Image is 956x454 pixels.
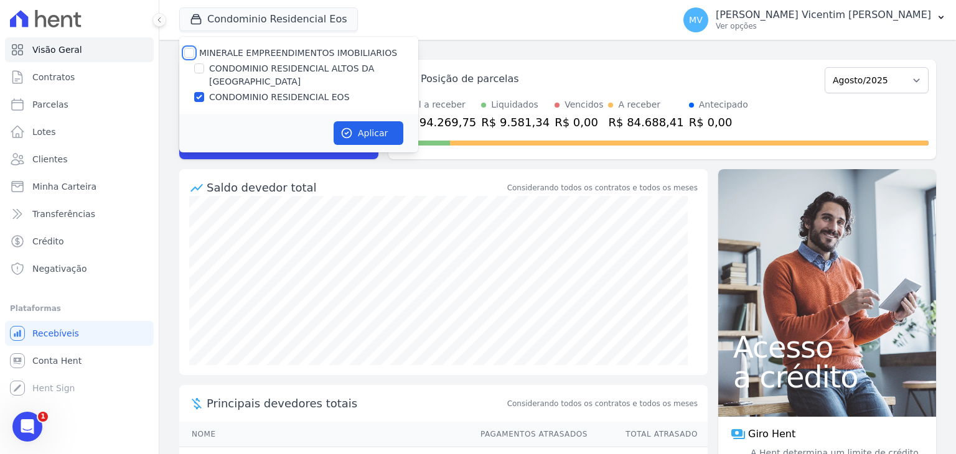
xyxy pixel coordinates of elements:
[673,2,956,37] button: MV [PERSON_NAME] Vicentim [PERSON_NAME] Ver opções
[12,412,42,442] iframe: Intercom live chat
[491,98,538,111] div: Liquidados
[199,48,397,58] label: MINERALE EMPREENDIMENTOS IMOBILIARIOS
[716,9,931,21] p: [PERSON_NAME] Vicentim [PERSON_NAME]
[5,65,154,90] a: Contratos
[32,71,75,83] span: Contratos
[5,174,154,199] a: Minha Carteira
[733,362,921,392] span: a crédito
[733,332,921,362] span: Acesso
[32,180,96,193] span: Minha Carteira
[5,119,154,144] a: Lotes
[421,72,519,86] div: Posição de parcelas
[209,62,418,88] label: CONDOMINIO RESIDENCIAL ALTOS DA [GEOGRAPHIC_DATA]
[32,98,68,111] span: Parcelas
[32,126,56,138] span: Lotes
[5,92,154,117] a: Parcelas
[608,114,683,131] div: R$ 84.688,41
[618,98,660,111] div: A receber
[32,235,64,248] span: Crédito
[38,412,48,422] span: 1
[32,44,82,56] span: Visão Geral
[5,256,154,281] a: Negativação
[689,114,748,131] div: R$ 0,00
[207,395,505,412] span: Principais devedores totais
[32,262,87,275] span: Negativação
[401,114,476,131] div: R$ 94.269,75
[716,21,931,31] p: Ver opções
[10,301,149,316] div: Plataformas
[699,98,748,111] div: Antecipado
[179,422,469,447] th: Nome
[334,121,403,145] button: Aplicar
[207,179,505,196] div: Saldo devedor total
[32,327,79,340] span: Recebíveis
[5,348,154,373] a: Conta Hent
[401,98,476,111] div: Total a receber
[507,398,698,409] span: Considerando todos os contratos e todos os meses
[32,354,82,367] span: Conta Hent
[565,98,603,111] div: Vencidos
[469,422,588,447] th: Pagamentos Atrasados
[555,114,603,131] div: R$ 0,00
[689,16,703,24] span: MV
[5,202,154,226] a: Transferências
[588,422,708,447] th: Total Atrasado
[179,7,358,31] button: Condominio Residencial Eos
[5,229,154,254] a: Crédito
[481,114,550,131] div: R$ 9.581,34
[32,153,67,165] span: Clientes
[5,321,154,346] a: Recebíveis
[32,208,95,220] span: Transferências
[748,427,795,442] span: Giro Hent
[507,182,698,193] div: Considerando todos os contratos e todos os meses
[209,91,350,104] label: CONDOMINIO RESIDENCIAL EOS
[5,147,154,172] a: Clientes
[5,37,154,62] a: Visão Geral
